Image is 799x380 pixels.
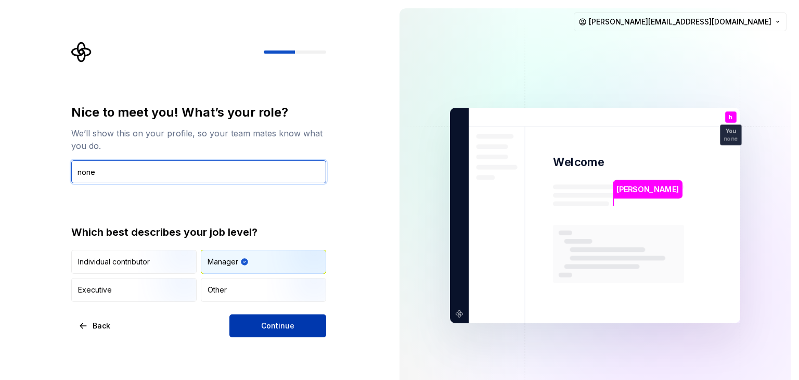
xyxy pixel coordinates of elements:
span: [PERSON_NAME][EMAIL_ADDRESS][DOMAIN_NAME] [589,17,771,27]
div: Executive [78,285,112,295]
p: h [729,115,732,120]
div: Other [208,285,227,295]
div: Which best describes your job level? [71,225,326,239]
div: Nice to meet you! What’s your role? [71,104,326,121]
button: Continue [229,314,326,337]
p: [PERSON_NAME] [616,184,679,195]
p: none [724,136,738,142]
span: Back [93,321,110,331]
button: Back [71,314,119,337]
button: [PERSON_NAME][EMAIL_ADDRESS][DOMAIN_NAME] [574,12,787,31]
span: Continue [261,321,294,331]
div: Individual contributor [78,257,150,267]
div: Manager [208,257,238,267]
svg: Supernova Logo [71,42,92,62]
input: Job title [71,160,326,183]
p: Welcome [553,155,604,170]
div: We’ll show this on your profile, so your team mates know what you do. [71,127,326,152]
p: You [726,129,736,134]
